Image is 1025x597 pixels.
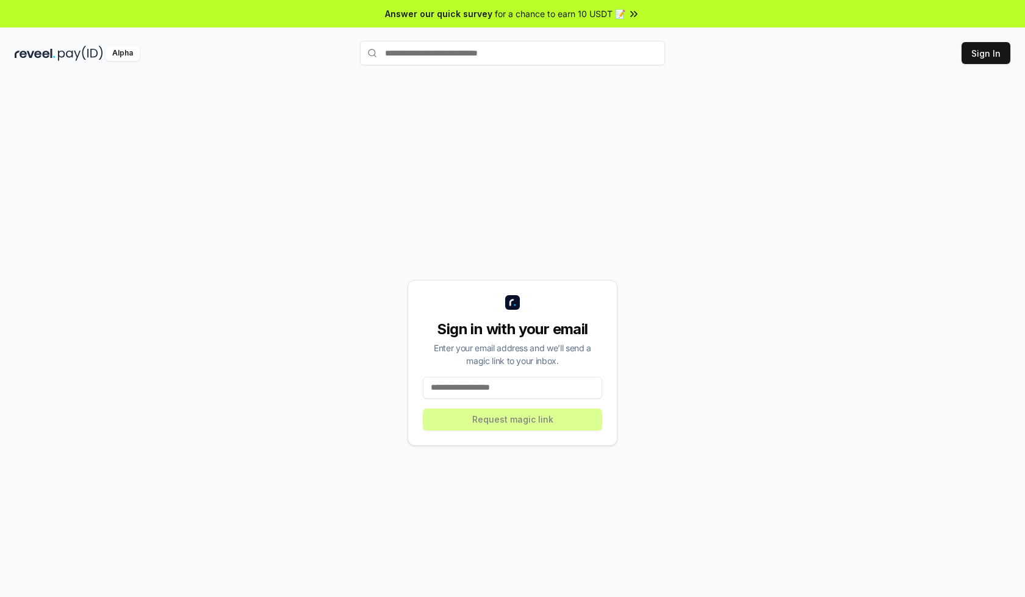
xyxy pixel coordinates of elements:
[15,46,56,61] img: reveel_dark
[423,341,602,367] div: Enter your email address and we’ll send a magic link to your inbox.
[962,42,1010,64] button: Sign In
[385,7,492,20] span: Answer our quick survey
[58,46,103,61] img: pay_id
[505,295,520,310] img: logo_small
[495,7,625,20] span: for a chance to earn 10 USDT 📝
[106,46,140,61] div: Alpha
[423,320,602,339] div: Sign in with your email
